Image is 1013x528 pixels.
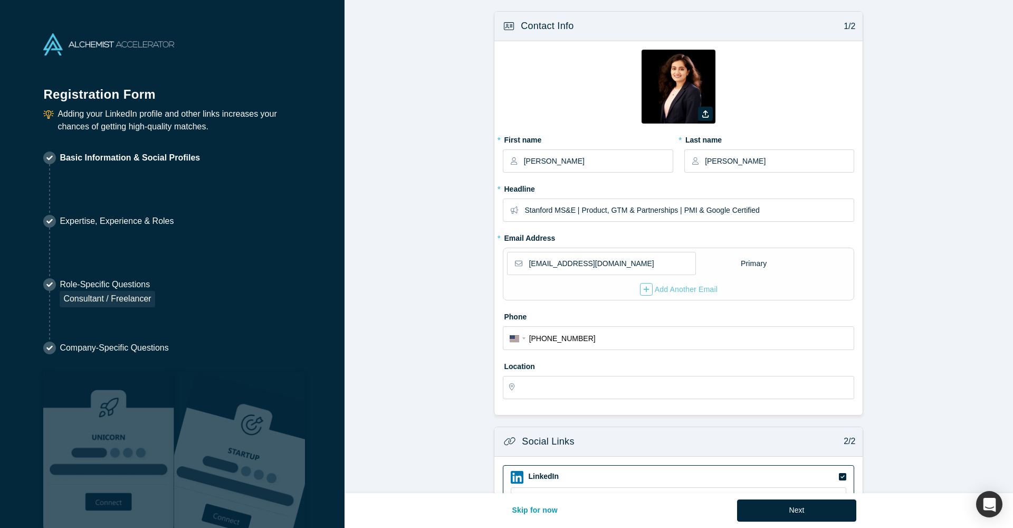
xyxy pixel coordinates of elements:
[524,199,853,221] input: Partner, CEO
[503,308,854,323] label: Phone
[503,229,555,244] label: Email Address
[60,215,174,228] p: Expertise, Experience & Roles
[521,19,574,33] h3: Contact Info
[838,20,856,33] p: 1/2
[639,282,719,296] button: Add Another Email
[740,254,768,273] div: Primary
[503,465,854,515] div: LinkedIn iconLinkedIn
[60,278,155,291] p: Role-Specific Questions
[503,180,854,195] label: Headline
[43,372,174,528] img: Robust Technologies
[174,372,305,528] img: Prism AI
[503,357,854,372] label: Location
[43,33,174,55] img: Alchemist Accelerator Logo
[501,499,569,522] button: Skip for now
[58,108,301,133] p: Adding your LinkedIn profile and other links increases your chances of getting high-quality matches.
[60,342,168,354] p: Company-Specific Questions
[503,131,673,146] label: First name
[527,471,559,482] label: LinkedIn
[60,291,155,307] div: Consultant / Freelancer
[43,74,301,104] h1: Registration Form
[511,471,523,484] img: LinkedIn icon
[838,435,856,448] p: 2/2
[640,283,718,296] div: Add Another Email
[684,131,854,146] label: Last name
[522,435,574,449] h3: Social Links
[737,499,857,522] button: Next
[642,50,715,124] img: Profile user default
[60,152,200,164] p: Basic Information & Social Profiles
